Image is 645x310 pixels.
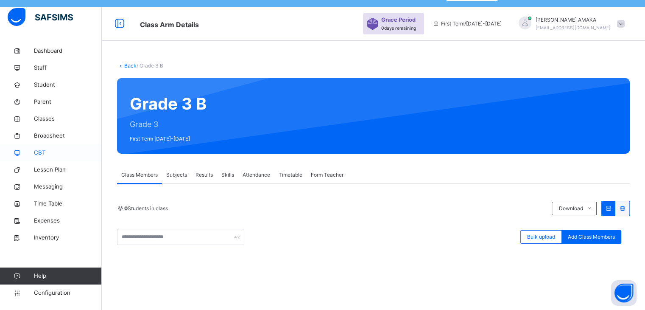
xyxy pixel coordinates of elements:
span: Parent [34,98,102,106]
span: Help [34,272,101,280]
button: Open asap [611,280,637,306]
span: Time Table [34,200,102,208]
span: Attendance [243,171,270,179]
span: CBT [34,149,102,157]
span: Timetable [279,171,302,179]
img: sticker-purple.71386a28dfed39d6af7621340158ba97.svg [367,18,378,30]
span: Form Teacher [311,171,343,179]
span: Staff [34,64,102,72]
span: Results [195,171,213,179]
span: [PERSON_NAME] AMAKA [536,16,611,24]
span: Bulk upload [527,233,555,241]
span: Grace Period [381,16,416,24]
span: Dashboard [34,47,102,55]
span: 0 days remaining [381,25,416,31]
span: Subjects [166,171,187,179]
span: Inventory [34,234,102,242]
div: ONUOHAAMAKA [510,16,629,31]
span: Classes [34,115,102,123]
span: Messaging [34,183,102,191]
span: [EMAIL_ADDRESS][DOMAIN_NAME] [536,25,611,30]
span: Download [558,205,583,212]
span: Students in class [124,205,168,212]
span: Lesson Plan [34,166,102,174]
span: Class Arm Details [140,20,199,29]
span: Add Class Members [568,233,615,241]
span: Broadsheet [34,132,102,140]
span: Skills [221,171,234,179]
span: Class Members [121,171,158,179]
span: Expenses [34,217,102,225]
span: Configuration [34,289,101,297]
span: / Grade 3 B [137,62,163,69]
img: safsims [8,8,73,26]
span: Student [34,81,102,89]
span: session/term information [433,20,502,28]
b: 0 [124,205,128,211]
a: Back [124,62,137,69]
